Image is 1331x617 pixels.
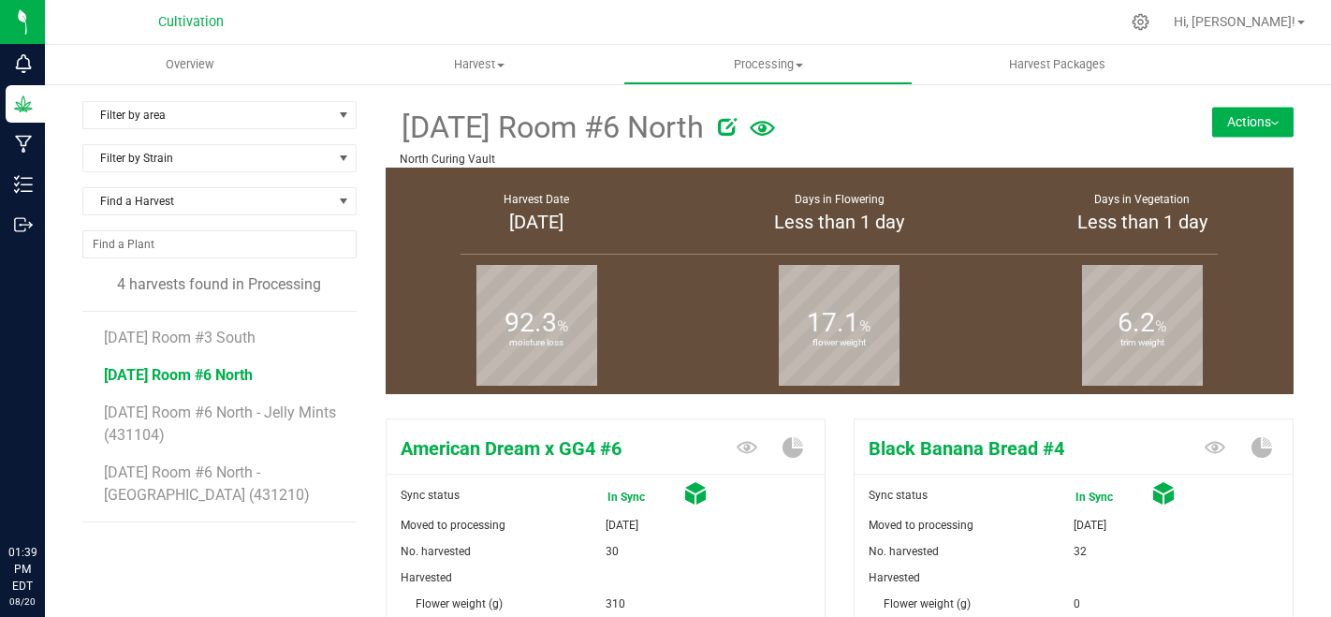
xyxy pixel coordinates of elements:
[623,45,913,84] a: Processing
[779,259,900,427] b: flower weight
[869,489,928,502] span: Sync status
[14,54,33,73] inline-svg: Monitoring
[606,591,625,617] span: 310
[45,45,334,84] a: Overview
[711,208,967,236] div: Less than 1 day
[82,273,357,296] div: 4 harvests found in Processing
[401,571,452,584] span: Harvested
[711,191,967,208] div: Days in Flowering
[400,259,674,394] group-info-box: Moisture loss %
[83,231,356,257] input: NO DATA FOUND
[1212,107,1294,137] button: Actions
[19,467,75,523] iframe: Resource center
[140,56,239,73] span: Overview
[83,188,332,214] span: Find a Harvest
[104,463,310,504] span: [DATE] Room #6 North - [GEOGRAPHIC_DATA] (431210)
[409,191,665,208] div: Harvest Date
[1174,14,1295,29] span: Hi, [PERSON_NAME]!
[1074,512,1106,538] span: [DATE]
[606,538,619,565] span: 30
[14,95,33,113] inline-svg: Grow
[1014,208,1269,236] div: Less than 1 day
[8,595,37,609] p: 08/20
[104,404,336,444] span: [DATE] Room #6 North - Jelly Mints (431104)
[416,597,503,610] span: Flower weight (g)
[401,545,471,558] span: No. harvested
[1004,259,1279,394] group-info-box: Trim weight %
[869,545,939,558] span: No. harvested
[83,102,332,128] span: Filter by area
[913,45,1202,84] a: Harvest Packages
[884,597,971,610] span: Flower weight (g)
[1004,168,1279,259] group-info-box: Days in vegetation
[400,151,1129,168] p: North Curing Vault
[684,482,707,512] span: Cured
[8,544,37,595] p: 01:39 PM EDT
[1074,482,1152,512] span: In Sync
[624,56,912,73] span: Processing
[158,14,224,30] span: Cultivation
[606,512,638,538] span: [DATE]
[83,145,332,171] span: Filter by Strain
[476,259,597,427] b: moisture loss
[409,208,665,236] div: [DATE]
[1074,591,1080,617] span: 0
[1082,259,1203,427] b: trim weight
[1014,191,1269,208] div: Days in Vegetation
[869,571,920,584] span: Harvested
[14,215,33,234] inline-svg: Outbound
[607,484,682,510] span: In Sync
[702,259,976,394] group-info-box: Flower weight %
[401,489,460,502] span: Sync status
[104,329,256,346] span: [DATE] Room #3 South
[702,168,976,259] group-info-box: Days in flowering
[335,56,622,73] span: Harvest
[14,135,33,154] inline-svg: Manufacturing
[334,45,623,84] a: Harvest
[104,366,253,384] span: [DATE] Room #6 North
[331,102,355,128] span: select
[1152,482,1175,512] span: Cured
[984,56,1131,73] span: Harvest Packages
[855,434,1145,463] span: Black Banana Bread #4
[606,482,684,512] span: In Sync
[1075,484,1150,510] span: In Sync
[14,175,33,194] inline-svg: Inventory
[400,168,674,259] group-info-box: Harvest Date
[1129,13,1152,31] div: Manage settings
[400,105,705,151] span: [DATE] Room #6 North
[387,434,677,463] span: American Dream x GG4 #6
[401,519,505,532] span: Moved to processing
[869,519,973,532] span: Moved to processing
[1074,538,1087,565] span: 32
